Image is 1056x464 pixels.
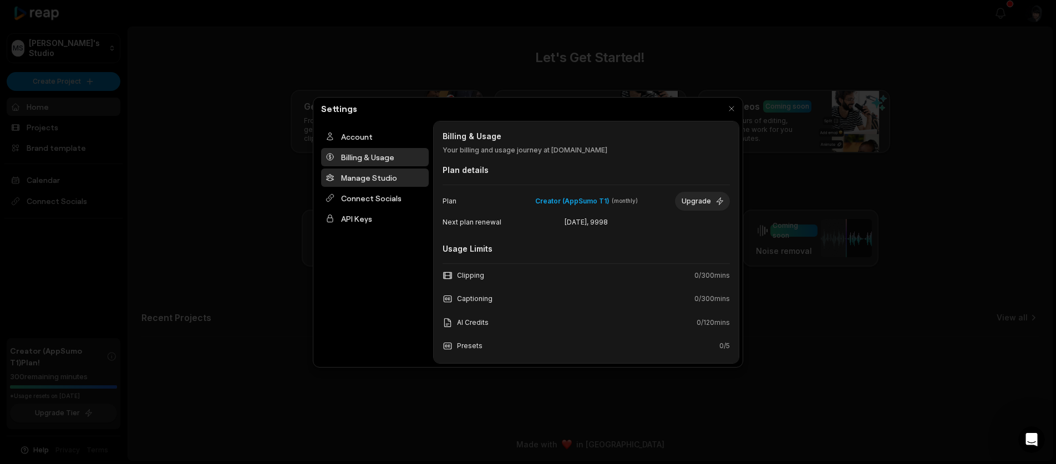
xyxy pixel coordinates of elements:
div: Usage Limits [443,243,730,254]
button: Home [194,4,215,26]
button: go back [7,4,28,26]
h2: Billing & Usage [443,130,730,142]
h2: Settings [317,102,362,115]
h1: reap [69,6,89,14]
button: Send a message… [190,359,208,376]
span: Creator (AppSumo T1) [535,196,610,206]
span: ( month ly) [612,197,638,205]
span: 0 / 120 mins [697,318,730,328]
div: Account [321,128,429,146]
div: AI Credits [443,318,489,328]
span: 0 / 5 [719,341,730,351]
span: 0 / 300 mins [694,294,730,304]
button: Upgrade [675,192,730,211]
iframe: Intercom live chat [1018,426,1045,453]
button: Emoji picker [17,363,26,372]
div: Billing & Usage [321,148,429,166]
textarea: Message… [9,340,212,359]
div: Captioning [443,294,493,304]
div: Manage Studio [321,169,429,187]
div: Clipping [443,271,484,281]
div: Presets [443,341,483,351]
img: Profile image for Sam [32,6,49,24]
div: Plan details [443,164,730,176]
img: Profile image for Usama [47,6,65,24]
span: 0 / 300 mins [694,271,730,281]
span: Next plan renewal [443,217,536,227]
div: Connect Socials [321,189,429,207]
div: API Keys [321,210,429,228]
span: [DATE], 9998 [540,217,633,227]
button: Gif picker [35,363,44,372]
button: Upload attachment [53,363,62,372]
p: Your billing and usage journey at [DOMAIN_NAME] [443,145,730,155]
p: Within 3 hours [78,14,130,25]
span: Plan [443,196,513,206]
